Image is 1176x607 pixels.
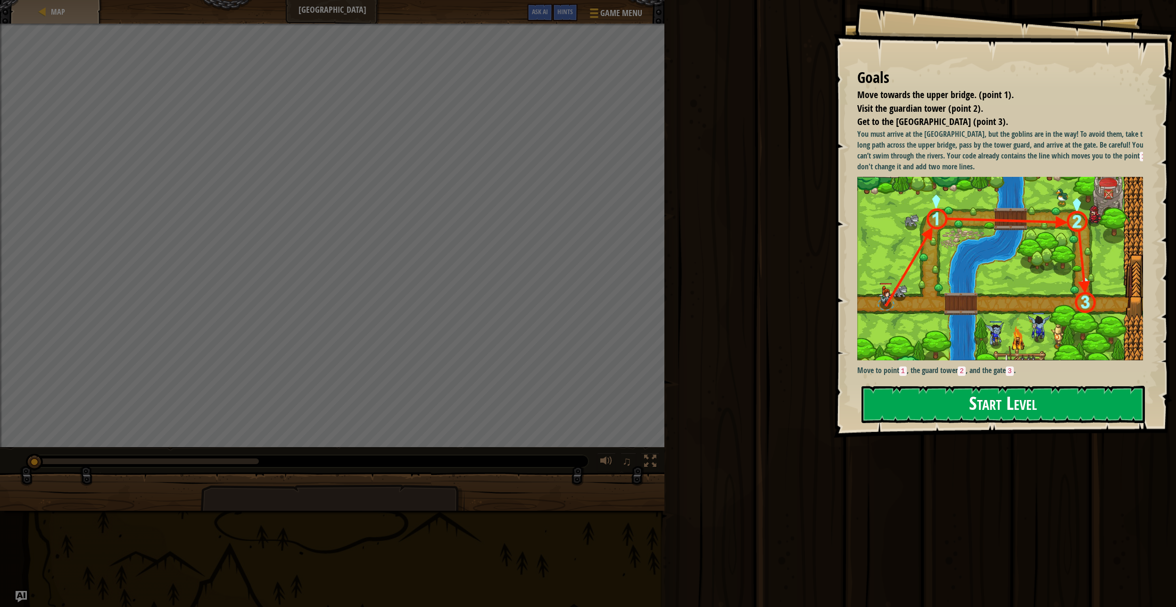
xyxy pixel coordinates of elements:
[532,7,548,16] span: Ask AI
[958,366,966,376] code: 2
[622,454,632,468] span: ♫
[857,102,983,115] span: Visit the guardian tower (point 2).
[845,115,1141,129] li: Get to the town gate (point 3).
[857,129,1150,172] p: You must arrive at the [GEOGRAPHIC_DATA], but the goblins are in the way! To avoid them, take the...
[621,453,637,472] button: ♫
[600,7,642,19] span: Game Menu
[527,4,553,21] button: Ask AI
[845,88,1141,102] li: Move towards the upper bridge. (point 1).
[641,453,660,472] button: Toggle fullscreen
[857,115,1008,128] span: Get to the [GEOGRAPHIC_DATA] (point 3).
[861,386,1145,423] button: Start Level
[597,453,616,472] button: Adjust volume
[845,102,1141,116] li: Visit the guardian tower (point 2).
[16,591,27,602] button: Ask AI
[1006,366,1014,376] code: 3
[1140,152,1148,161] code: 1
[857,67,1143,89] div: Goals
[899,366,907,376] code: 1
[857,365,1150,376] p: Move to point , the guard tower , and the gate .
[48,7,65,17] a: Map
[582,4,648,26] button: Game Menu
[557,7,573,16] span: Hints
[51,7,65,17] span: Map
[857,177,1150,360] img: Old town road
[857,88,1014,101] span: Move towards the upper bridge. (point 1).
